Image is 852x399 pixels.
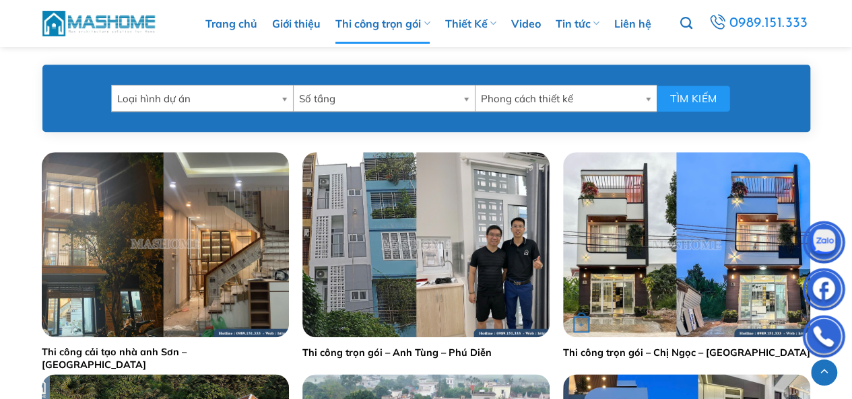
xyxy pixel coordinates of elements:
[563,347,810,359] a: Thi công trọn gói – Chị Ngọc – [GEOGRAPHIC_DATA]
[272,3,321,44] a: Giới thiệu
[804,318,844,359] img: Phone
[556,3,599,44] a: Tin tức
[42,346,289,371] a: Thi công cải tạo nhà anh Sơn – [GEOGRAPHIC_DATA]
[657,85,730,112] button: Tìm kiếm
[729,12,808,35] span: 0989.151.333
[563,152,810,337] img: Thi công trọn gói chị Ngọc - Thái Bình | MasHome
[680,9,692,38] a: Tìm kiếm
[804,224,844,264] img: Zalo
[811,359,837,386] a: Lên đầu trang
[335,3,430,44] a: Thi công trọn gói
[205,3,257,44] a: Trang chủ
[511,3,541,44] a: Video
[117,85,275,112] span: Loại hình dự án
[573,316,589,332] strong: +
[481,85,639,112] span: Phong cách thiết kế
[445,3,496,44] a: Thiết Kế
[302,347,492,359] a: Thi công trọn gói – Anh Tùng – Phú Diễn
[42,152,289,337] img: Cải tạo nhà anh Sơn - Hà Đông | MasHome
[302,152,550,337] img: Thi công trọn gói - Anh Tùng - Phú Diễn | MasHome
[299,85,457,112] span: Số tầng
[804,271,844,312] img: Facebook
[707,11,810,36] a: 0989.151.333
[614,3,651,44] a: Liên hệ
[573,314,589,334] div: Đọc tiếp
[42,9,157,38] img: MasHome – Tổng Thầu Thiết Kế Và Xây Nhà Trọn Gói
